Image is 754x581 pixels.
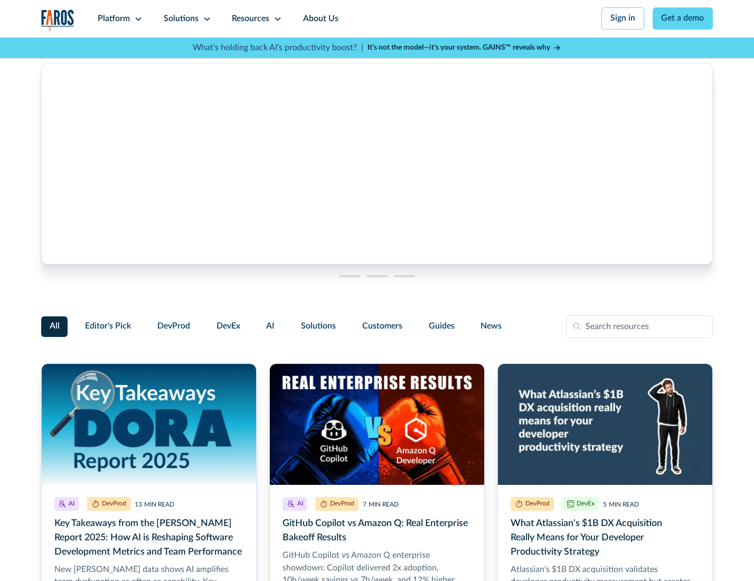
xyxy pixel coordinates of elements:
[367,44,550,51] strong: It’s not the model—it’s your system. GAINS™ reveals why
[480,320,502,333] span: News
[216,320,240,333] span: DevEx
[367,42,562,53] a: It’s not the model—it’s your system. GAINS™ reveals why
[164,13,199,25] div: Solutions
[653,7,713,30] a: Get a demo
[41,10,75,31] img: Logo of the analytics and reporting company Faros.
[566,315,713,339] input: Search resources
[50,320,60,333] span: All
[41,10,75,31] a: home
[498,364,712,485] img: Developer scratching his head on a blue background
[362,320,402,333] span: Customers
[429,320,455,333] span: Guides
[270,364,484,485] img: Illustration of a boxing match of GitHub Copilot vs. Amazon Q. with real enterprise results.
[157,320,190,333] span: DevProd
[301,320,336,333] span: Solutions
[98,13,130,25] div: Platform
[601,7,644,30] a: Sign in
[85,320,131,333] span: Editor's Pick
[266,320,275,333] span: AI
[193,42,363,54] p: What's holding back AI's productivity boost? |
[232,13,269,25] div: Resources
[42,364,256,485] img: Key takeaways from the DORA Report 2025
